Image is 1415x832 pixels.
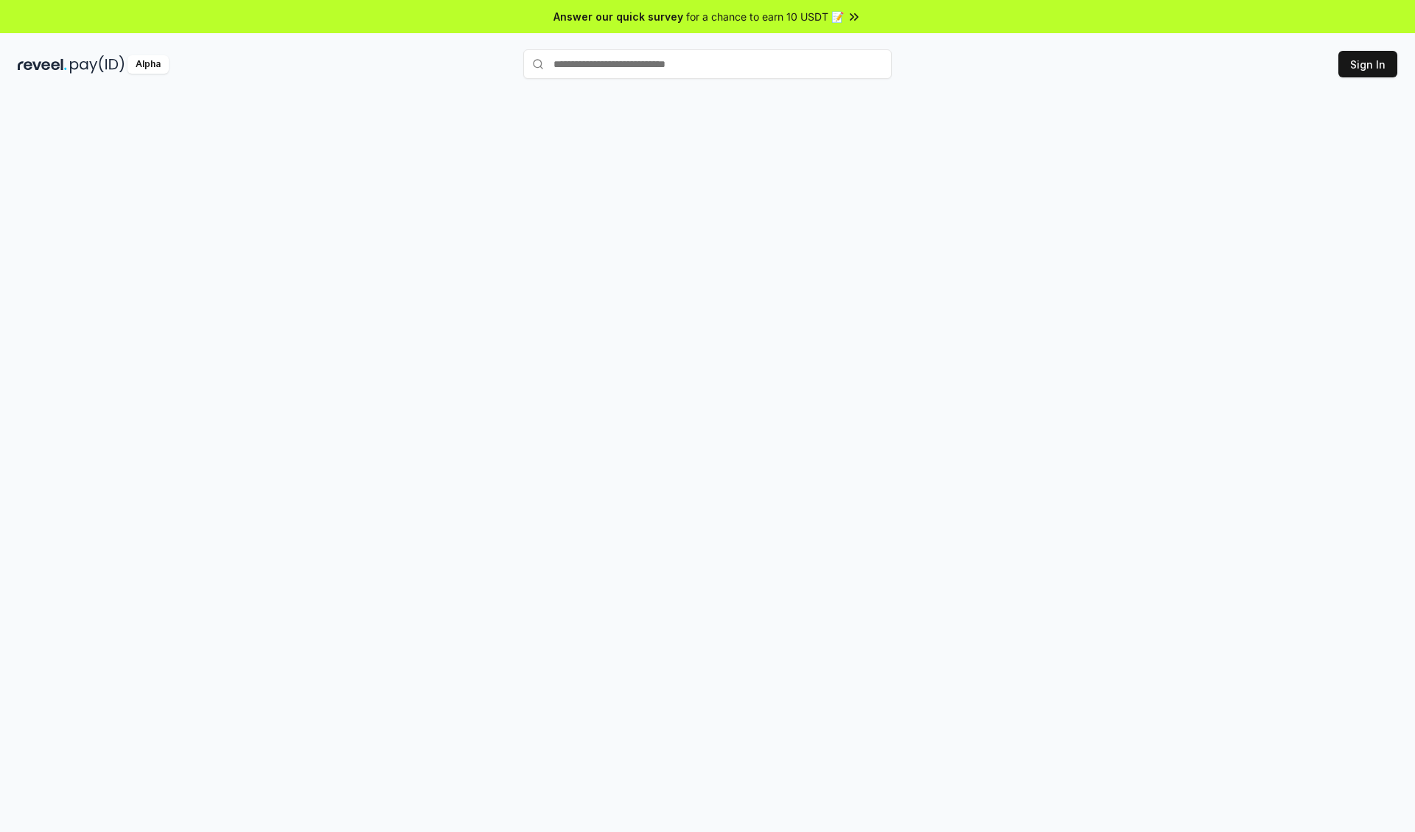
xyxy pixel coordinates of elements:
img: reveel_dark [18,55,67,74]
div: Alpha [127,55,169,74]
img: pay_id [70,55,125,74]
span: for a chance to earn 10 USDT 📝 [686,9,844,24]
span: Answer our quick survey [553,9,683,24]
button: Sign In [1338,51,1397,77]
